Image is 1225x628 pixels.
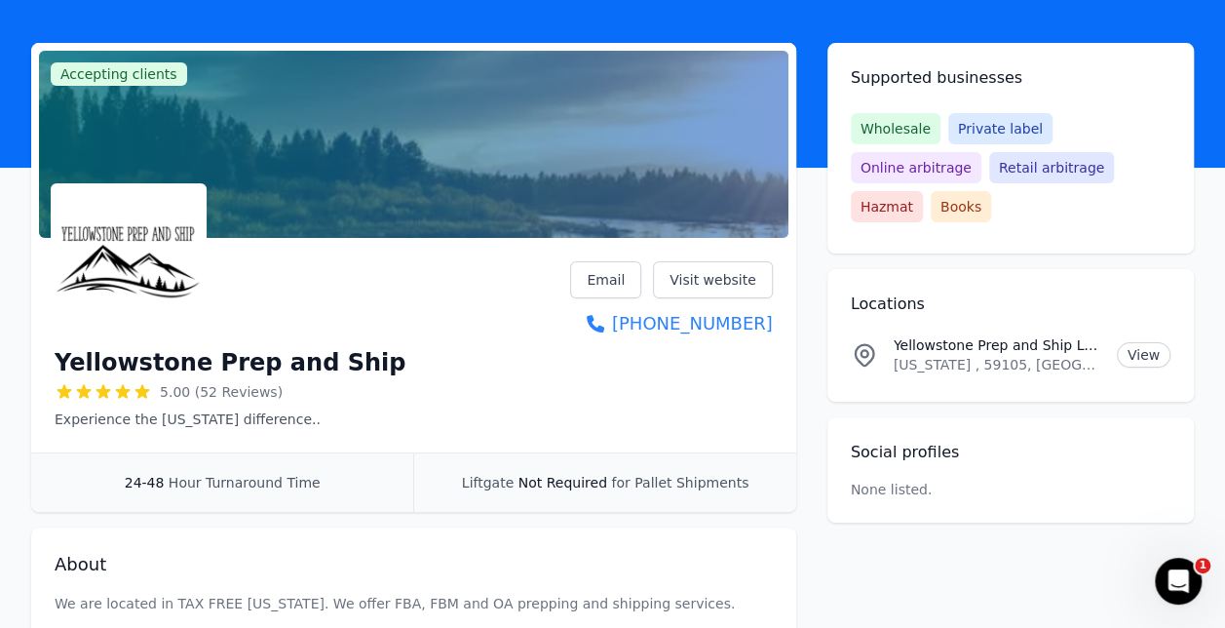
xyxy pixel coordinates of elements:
[894,355,1101,374] p: [US_STATE] , 59105, [GEOGRAPHIC_DATA]
[851,66,1170,90] h2: Supported businesses
[851,113,940,144] span: Wholesale
[851,152,981,183] span: Online arbitrage
[570,310,772,337] a: [PHONE_NUMBER]
[851,441,1170,464] h2: Social profiles
[653,261,773,298] a: Visit website
[55,187,203,335] img: Yellowstone Prep and Ship
[160,382,283,402] span: 5.00 (52 Reviews)
[55,594,773,613] p: We are located in TAX FREE [US_STATE]. We offer FBA, FBM and OA prepping and shipping services.
[518,475,607,491] span: Not Required
[51,62,187,86] span: Accepting clients
[894,335,1101,355] p: Yellowstone Prep and Ship Location
[570,261,641,298] a: Email
[1155,558,1202,605] iframe: Intercom live chat
[948,113,1053,144] span: Private label
[1117,342,1170,368] a: View
[55,551,773,578] h2: About
[55,410,405,429] p: Experience the [US_STATE] difference..
[931,191,991,222] span: Books
[611,475,748,491] span: for Pallet Shipments
[462,475,514,491] span: Liftgate
[851,191,923,222] span: Hazmat
[851,480,933,499] p: None listed.
[989,152,1114,183] span: Retail arbitrage
[169,475,321,491] span: Hour Turnaround Time
[55,347,405,378] h1: Yellowstone Prep and Ship
[125,475,165,491] span: 24-48
[1195,558,1210,573] span: 1
[851,293,1170,316] h2: Locations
